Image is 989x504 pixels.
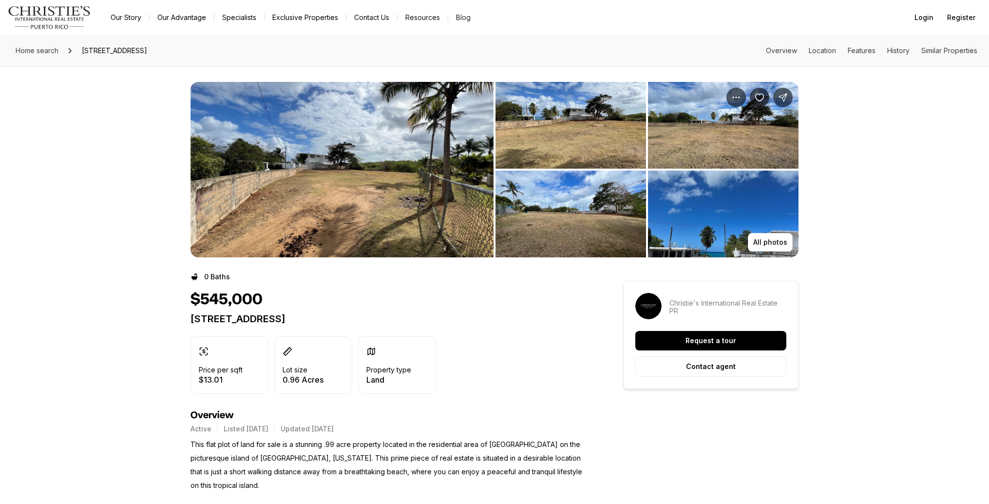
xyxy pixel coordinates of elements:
[766,46,797,55] a: Skip to: Overview
[281,425,334,433] p: Updated [DATE]
[190,82,799,257] div: Listing Photos
[887,46,910,55] a: Skip to: History
[686,363,736,370] p: Contact agent
[190,425,211,433] p: Active
[190,82,494,257] button: View image gallery
[848,46,875,55] a: Skip to: Features
[224,425,268,433] p: Listed [DATE]
[346,11,397,24] button: Contact Us
[283,366,307,374] p: Lot size
[204,273,230,281] p: 0 Baths
[448,11,478,24] a: Blog
[635,331,786,350] button: Request a tour
[190,291,263,309] h1: $545,000
[685,337,736,345] p: Request a tour
[753,238,787,246] p: All photos
[495,171,646,257] button: View image gallery
[190,82,494,257] li: 1 of 3
[199,366,243,374] p: Price per sqft
[214,11,264,24] a: Specialists
[648,82,799,169] button: View image gallery
[909,8,939,27] button: Login
[669,299,786,315] p: Christie's International Real Estate PR
[366,366,411,374] p: Property type
[103,11,149,24] a: Our Story
[366,376,411,384] p: Land
[635,356,786,377] button: Contact agent
[190,313,588,325] p: [STREET_ADDRESS]
[495,82,646,169] button: View image gallery
[495,82,799,257] li: 2 of 3
[750,88,769,107] button: Save Property: 10 MONTE SANTO PLAYA ST #D-14
[947,14,975,21] span: Register
[809,46,836,55] a: Skip to: Location
[16,46,58,55] span: Home search
[914,14,933,21] span: Login
[78,43,151,58] span: [STREET_ADDRESS]
[748,233,793,252] button: All photos
[648,171,799,257] button: View image gallery
[265,11,346,24] a: Exclusive Properties
[150,11,214,24] a: Our Advantage
[726,88,746,107] button: Property options
[766,47,977,55] nav: Page section menu
[190,409,588,421] h4: Overview
[398,11,448,24] a: Resources
[199,376,243,384] p: $13.01
[773,88,793,107] button: Share Property: 10 MONTE SANTO PLAYA ST #D-14
[283,376,323,384] p: 0.96 Acres
[8,6,91,29] img: logo
[941,8,981,27] button: Register
[921,46,977,55] a: Skip to: Similar Properties
[12,43,62,58] a: Home search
